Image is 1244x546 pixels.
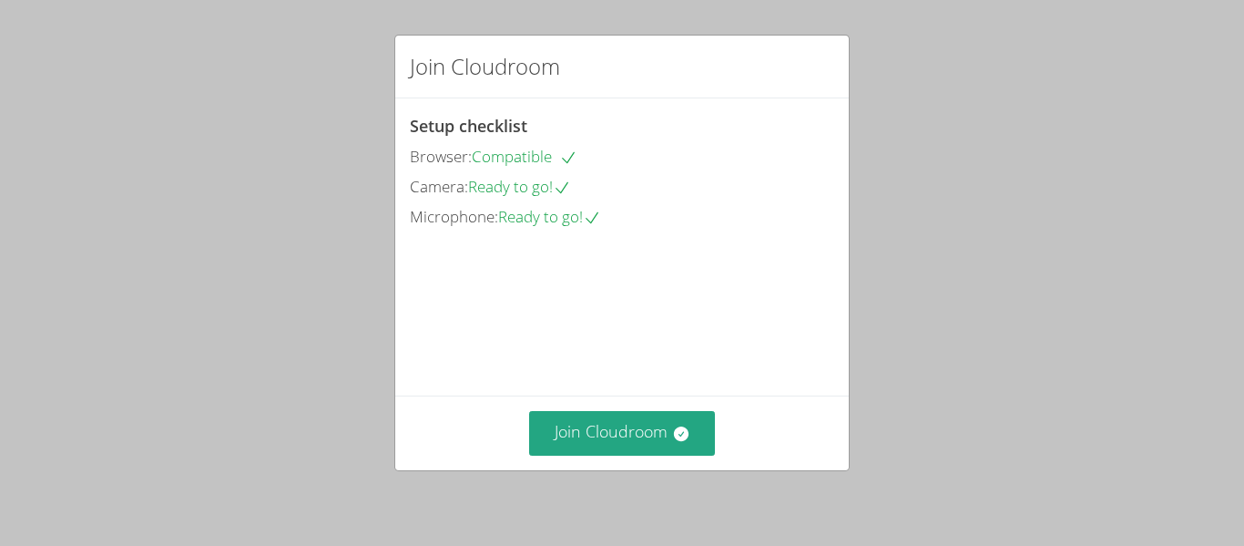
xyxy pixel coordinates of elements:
[529,411,716,456] button: Join Cloudroom
[410,50,560,83] h2: Join Cloudroom
[498,206,601,227] span: Ready to go!
[410,146,472,167] span: Browser:
[468,176,571,197] span: Ready to go!
[472,146,577,167] span: Compatible
[410,115,527,137] span: Setup checklist
[410,206,498,227] span: Microphone:
[410,176,468,197] span: Camera:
